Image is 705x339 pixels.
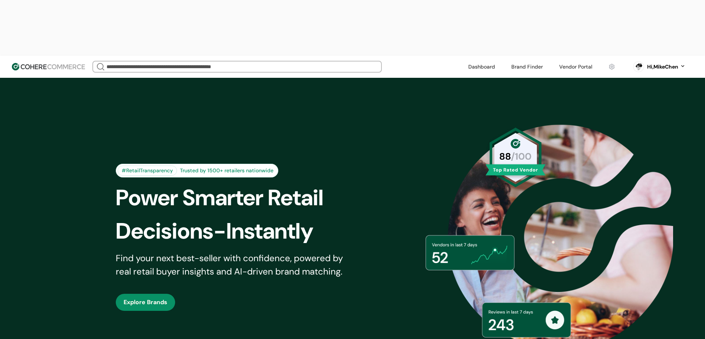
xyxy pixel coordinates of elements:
div: Decisions-Instantly [116,215,365,248]
div: Power Smarter Retail [116,181,365,215]
div: Trusted by 1500+ retailers nationwide [177,167,276,175]
div: Hi, MikeChen [647,63,678,71]
button: Hi,MikeChen [647,63,686,71]
button: Explore Brands [116,294,175,311]
div: #RetailTransparency [118,166,177,176]
svg: 0 percent [633,61,644,72]
img: Cohere Logo [12,63,85,70]
div: Find your next best-seller with confidence, powered by real retail buyer insights and AI-driven b... [116,252,352,278]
